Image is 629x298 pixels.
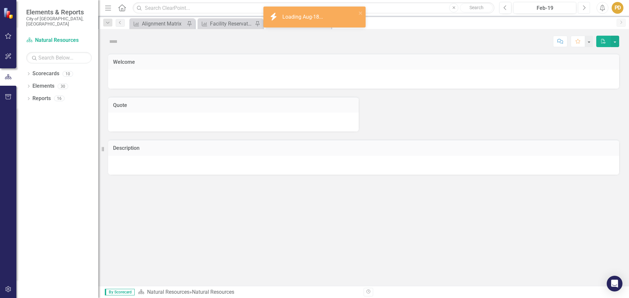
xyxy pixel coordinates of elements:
[26,52,92,63] input: Search Below...
[133,2,494,14] input: Search ClearPoint...
[192,289,234,295] div: Natural Resources
[131,20,185,28] a: Alignment Matrix
[32,82,54,90] a: Elements
[612,2,623,14] button: PD
[113,102,354,108] h3: Quote
[516,4,574,12] div: Feb-19
[26,16,92,27] small: City of [GEOGRAPHIC_DATA], [GEOGRAPHIC_DATA]
[26,8,92,16] span: Elements & Reports
[63,71,73,77] div: 10
[54,96,65,101] div: 16
[142,20,185,28] div: Alignment Matrix
[113,59,614,65] h3: Welcome
[282,13,325,21] div: Loading Aug-18...
[469,5,484,10] span: Search
[138,289,359,296] div: »
[199,20,253,28] a: Facility Reservation Permits
[113,145,614,151] h3: Description
[358,9,363,17] button: close
[58,83,68,89] div: 30
[32,70,59,78] a: Scorecards
[607,276,622,291] div: Open Intercom Messenger
[32,95,51,102] a: Reports
[26,37,92,44] a: Natural Resources
[147,289,189,295] a: Natural Resources
[105,289,135,295] span: By Scorecard
[460,3,493,12] button: Search
[513,2,576,14] button: Feb-19
[210,20,253,28] div: Facility Reservation Permits
[3,7,15,19] img: ClearPoint Strategy
[108,36,119,47] img: Not Defined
